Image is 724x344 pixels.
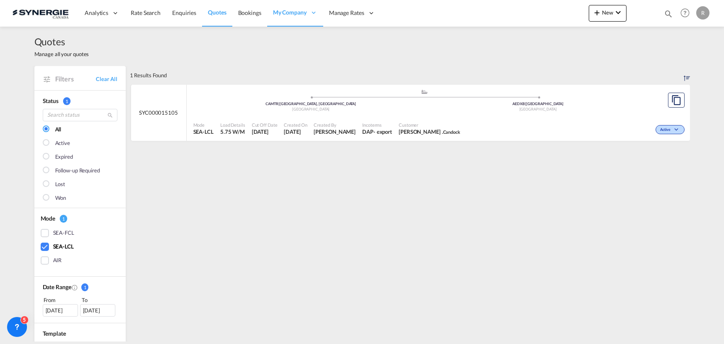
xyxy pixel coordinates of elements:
[55,167,100,175] div: Follow-up Required
[71,284,78,291] md-icon: Created On
[664,9,673,18] md-icon: icon-magnify
[55,194,66,202] div: Won
[208,9,226,16] span: Quotes
[43,330,66,337] span: Template
[696,6,709,20] div: R
[53,256,62,265] div: AIR
[592,9,623,16] span: New
[373,128,392,135] div: - export
[60,215,67,223] span: 1
[34,35,89,48] span: Quotes
[139,109,178,116] span: SYC000015105
[292,107,329,111] span: [GEOGRAPHIC_DATA]
[678,6,692,20] span: Help
[41,215,56,222] span: Mode
[443,129,460,135] span: Candock
[193,128,214,135] span: SEA-LCL
[613,7,623,17] md-icon: icon-chevron-down
[55,74,96,84] span: Filters
[55,180,66,189] div: Lost
[678,6,696,21] div: Help
[278,101,280,106] span: |
[668,93,685,108] button: Copy Quote
[55,153,73,161] div: Expired
[314,128,356,135] span: Adriana Groposila
[12,4,68,22] img: 1f56c880d42311ef80fc7dca854c8e59.png
[220,122,245,128] span: Load Details
[284,128,307,135] span: 26 Sep 2025
[252,128,278,135] span: 26 Sep 2025
[660,127,672,133] span: Active
[314,122,356,128] span: Created By
[63,97,71,105] span: 1
[55,125,61,134] div: All
[131,9,161,16] span: Rate Search
[525,101,526,106] span: |
[172,9,196,16] span: Enquiries
[96,75,117,83] a: Clear All
[43,296,79,304] div: From
[43,97,117,105] div: Status 1
[362,128,373,135] div: DAP
[53,243,74,251] div: SEA-LCL
[273,8,307,17] span: My Company
[671,95,681,105] md-icon: assets/icons/custom/copyQuote.svg
[664,9,673,22] div: icon-magnify
[238,9,261,16] span: Bookings
[220,128,245,135] span: 5.75 W/M
[41,256,119,265] md-checkbox: AIR
[43,109,117,121] input: Search status
[85,9,108,17] span: Analytics
[512,101,563,106] span: AEDXB [GEOGRAPHIC_DATA]
[419,90,429,94] md-icon: assets/icons/custom/ship-fill.svg
[399,122,460,128] span: Customer
[284,122,307,128] span: Created On
[266,101,356,106] span: CAMTR [GEOGRAPHIC_DATA], [GEOGRAPHIC_DATA]
[684,66,690,84] div: Sort by: Created On
[81,296,117,304] div: To
[131,85,690,141] div: SYC000015105 assets/icons/custom/ship-fill.svgassets/icons/custom/roll-o-plane.svgOriginMontreal,...
[193,122,214,128] span: Mode
[252,122,278,128] span: Cut Off Date
[81,283,89,291] span: 1
[43,97,59,104] span: Status
[399,128,460,135] span: Samantha . Candock
[592,7,602,17] md-icon: icon-plus 400-fg
[53,229,74,237] div: SEA-FCL
[519,107,557,111] span: [GEOGRAPHIC_DATA]
[362,122,392,128] span: Incoterms
[589,5,626,22] button: icon-plus 400-fgNewicon-chevron-down
[656,125,684,134] div: Change Status Here
[130,66,167,84] div: 1 Results Found
[34,50,89,58] span: Manage all your quotes
[43,296,117,317] span: From To [DATE][DATE]
[107,112,113,118] md-icon: icon-magnify
[41,229,119,237] md-checkbox: SEA-FCL
[673,128,683,132] md-icon: icon-chevron-down
[43,283,71,290] span: Date Range
[41,243,119,251] md-checkbox: SEA-LCL
[43,304,78,317] div: [DATE]
[55,139,70,147] div: Active
[80,304,115,317] div: [DATE]
[329,9,364,17] span: Manage Rates
[362,128,392,135] div: DAP export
